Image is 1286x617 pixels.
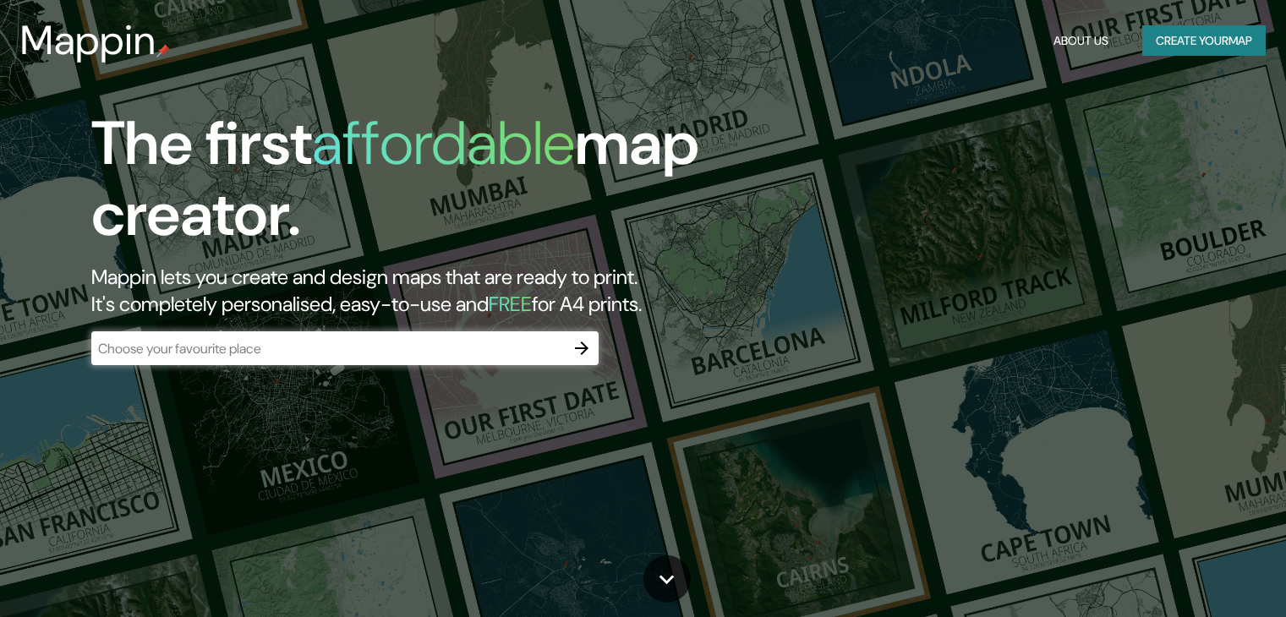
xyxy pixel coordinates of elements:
button: About Us [1047,25,1115,57]
h1: The first map creator. [91,108,735,264]
h2: Mappin lets you create and design maps that are ready to print. It's completely personalised, eas... [91,264,735,318]
button: Create yourmap [1142,25,1266,57]
h1: affordable [312,104,575,183]
h5: FREE [489,291,532,317]
img: mappin-pin [156,44,170,57]
iframe: Help widget launcher [1136,551,1267,598]
input: Choose your favourite place [91,339,565,358]
h3: Mappin [20,17,156,64]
